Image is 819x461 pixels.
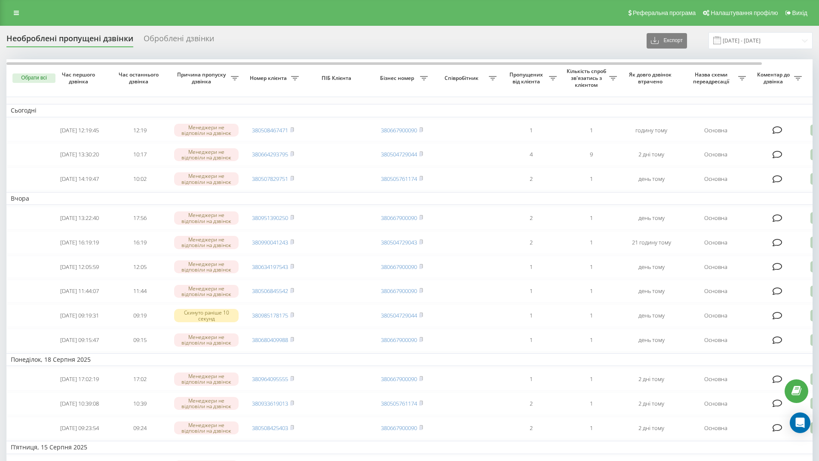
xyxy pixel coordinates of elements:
[49,143,110,166] td: [DATE] 13:30:20
[252,175,288,183] a: 380507829751
[621,143,681,166] td: 2 дні тому
[501,231,561,254] td: 2
[633,9,696,16] span: Реферальна програма
[381,263,417,271] a: 380667900090
[755,71,794,85] span: Коментар до дзвінка
[252,375,288,383] a: 380964095555
[252,126,288,134] a: 380508467471
[252,214,288,222] a: 380951390250
[561,143,621,166] td: 9
[561,256,621,278] td: 1
[381,214,417,222] a: 380667900090
[56,71,103,85] span: Час першого дзвінка
[252,263,288,271] a: 380634197543
[49,168,110,190] td: [DATE] 14:19:47
[381,336,417,344] a: 380667900090
[117,71,163,85] span: Час останнього дзвінка
[561,329,621,351] td: 1
[436,75,489,82] span: Співробітник
[681,168,750,190] td: Основна
[252,287,288,295] a: 380506845542
[381,375,417,383] a: 380667900090
[792,9,807,16] span: Вихід
[681,280,750,302] td: Основна
[174,124,239,137] div: Менеджери не відповіли на дзвінок
[381,400,417,407] a: 380505761174
[376,75,420,82] span: Бізнес номер
[561,368,621,391] td: 1
[252,238,288,246] a: 380990041243
[49,207,110,229] td: [DATE] 13:22:40
[49,231,110,254] td: [DATE] 16:19:19
[621,231,681,254] td: 21 годину тому
[110,392,170,415] td: 10:39
[561,168,621,190] td: 1
[501,143,561,166] td: 4
[501,368,561,391] td: 1
[561,207,621,229] td: 1
[621,368,681,391] td: 2 дні тому
[681,329,750,351] td: Основна
[686,71,738,85] span: Назва схеми переадресації
[110,119,170,142] td: 12:19
[681,143,750,166] td: Основна
[247,75,291,82] span: Номер клієнта
[681,207,750,229] td: Основна
[174,333,239,346] div: Менеджери не відповіли на дзвінок
[501,417,561,440] td: 2
[49,280,110,302] td: [DATE] 11:44:07
[505,71,549,85] span: Пропущених від клієнта
[621,392,681,415] td: 2 дні тому
[621,168,681,190] td: день тому
[565,68,609,88] span: Кількість спроб зв'язатись з клієнтом
[561,119,621,142] td: 1
[110,231,170,254] td: 16:19
[501,280,561,302] td: 1
[501,304,561,327] td: 1
[561,392,621,415] td: 1
[501,392,561,415] td: 2
[711,9,778,16] span: Налаштування профілю
[144,34,214,47] div: Оброблені дзвінки
[12,73,55,83] button: Обрати всі
[110,280,170,302] td: 11:44
[621,304,681,327] td: день тому
[381,311,417,319] a: 380504729044
[174,421,239,434] div: Менеджери не відповіли на дзвінок
[49,119,110,142] td: [DATE] 12:19:45
[252,311,288,319] a: 380985178175
[174,71,231,85] span: Причина пропуску дзвінка
[174,285,239,298] div: Менеджери не відповіли на дзвінок
[681,119,750,142] td: Основна
[561,417,621,440] td: 1
[681,256,750,278] td: Основна
[381,424,417,432] a: 380667900090
[174,260,239,273] div: Менеджери не відповіли на дзвінок
[790,412,810,433] div: Open Intercom Messenger
[681,392,750,415] td: Основна
[681,368,750,391] td: Основна
[501,329,561,351] td: 1
[110,143,170,166] td: 10:17
[110,207,170,229] td: 17:56
[252,150,288,158] a: 380664293795
[174,309,239,322] div: Скинуто раніше 10 секунд
[681,231,750,254] td: Основна
[110,168,170,190] td: 10:02
[621,329,681,351] td: день тому
[174,211,239,224] div: Менеджери не відповіли на дзвінок
[110,256,170,278] td: 12:05
[110,329,170,351] td: 09:15
[310,75,365,82] span: ПІБ Клієнта
[110,417,170,440] td: 09:24
[49,392,110,415] td: [DATE] 10:39:08
[561,304,621,327] td: 1
[381,238,417,246] a: 380504729043
[252,336,288,344] a: 380680409988
[621,280,681,302] td: день тому
[381,287,417,295] a: 380667900090
[621,119,681,142] td: годину тому
[252,400,288,407] a: 380933619013
[174,148,239,161] div: Менеджери не відповіли на дзвінок
[174,236,239,249] div: Менеджери не відповіли на дзвінок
